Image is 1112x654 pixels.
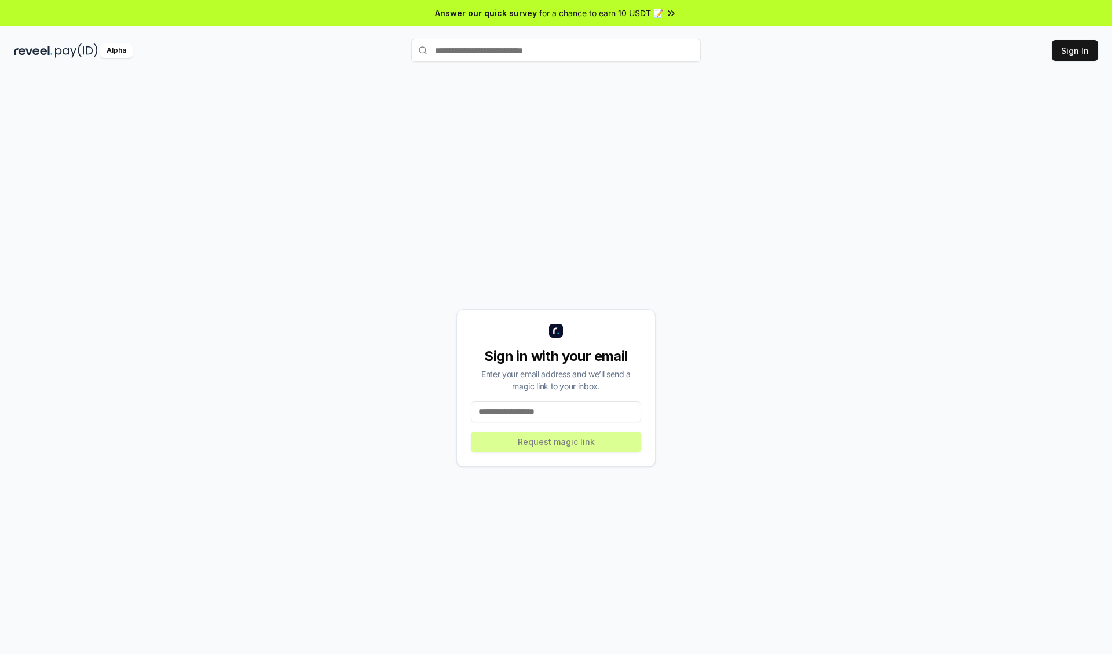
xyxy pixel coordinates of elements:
button: Sign In [1052,40,1098,61]
img: reveel_dark [14,43,53,58]
img: logo_small [549,324,563,338]
span: Answer our quick survey [435,7,537,19]
span: for a chance to earn 10 USDT 📝 [539,7,663,19]
div: Alpha [100,43,133,58]
img: pay_id [55,43,98,58]
div: Enter your email address and we’ll send a magic link to your inbox. [471,368,641,392]
div: Sign in with your email [471,347,641,366]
